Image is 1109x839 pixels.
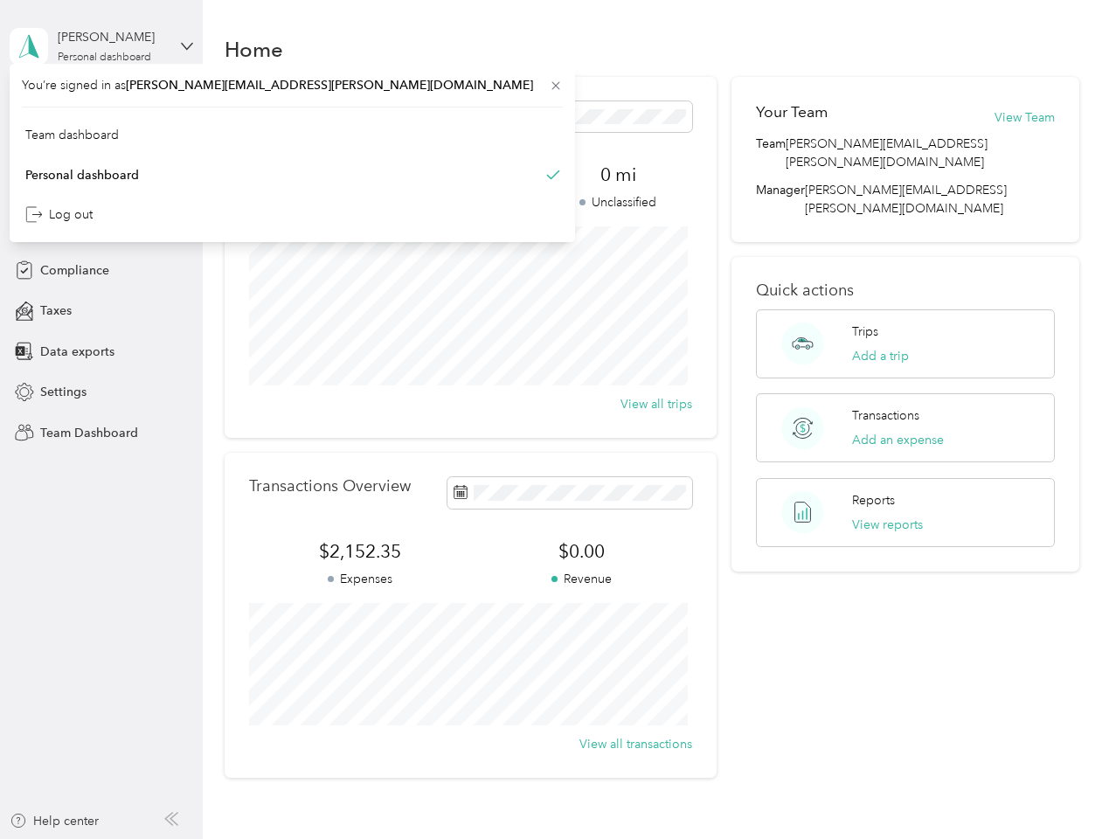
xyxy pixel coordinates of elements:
p: Expenses [249,570,471,588]
button: Help center [10,812,99,830]
button: Add a trip [852,347,909,365]
span: [PERSON_NAME][EMAIL_ADDRESS][PERSON_NAME][DOMAIN_NAME] [126,78,533,93]
div: Log out [25,205,93,224]
span: Settings [40,383,87,401]
p: Revenue [470,570,692,588]
div: [PERSON_NAME] [58,28,167,46]
button: View Team [995,108,1055,127]
span: [PERSON_NAME][EMAIL_ADDRESS][PERSON_NAME][DOMAIN_NAME] [805,183,1007,216]
p: Reports [852,491,895,510]
span: Taxes [40,302,72,320]
span: 0 mi [544,163,692,187]
span: Data exports [40,343,114,361]
span: Compliance [40,261,109,280]
button: View reports [852,516,923,534]
span: $0.00 [470,539,692,564]
p: Unclassified [544,193,692,211]
div: Team dashboard [25,126,119,144]
div: Personal dashboard [58,52,151,63]
span: Manager [756,181,805,218]
p: Trips [852,322,878,341]
p: Transactions [852,406,919,425]
h2: Your Team [756,101,828,123]
h1: Home [225,40,283,59]
p: Transactions Overview [249,477,411,496]
span: Team [756,135,786,171]
button: Add an expense [852,431,944,449]
span: [PERSON_NAME][EMAIL_ADDRESS][PERSON_NAME][DOMAIN_NAME] [786,135,1054,171]
span: $2,152.35 [249,539,471,564]
button: View all trips [620,395,692,413]
div: Personal dashboard [25,165,139,184]
p: Quick actions [756,281,1054,300]
button: View all transactions [579,735,692,753]
span: You’re signed in as [22,76,563,94]
span: Team Dashboard [40,424,138,442]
